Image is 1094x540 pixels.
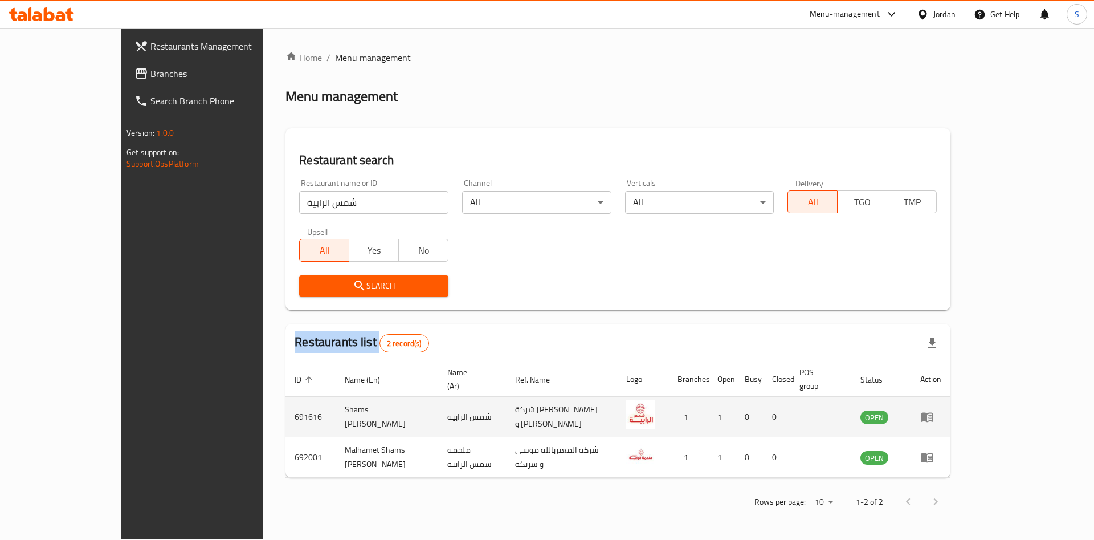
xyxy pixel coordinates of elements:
[398,239,448,262] button: No
[919,330,946,357] div: Export file
[125,87,304,115] a: Search Branch Phone
[860,411,888,424] span: OPEN
[887,190,937,213] button: TMP
[736,362,763,397] th: Busy
[626,441,655,469] img: Malhamet Shams Al Rabieh
[842,194,883,210] span: TGO
[299,239,349,262] button: All
[668,362,708,397] th: Branches
[617,362,668,397] th: Logo
[299,275,448,297] button: Search
[892,194,932,210] span: TMP
[708,397,736,437] td: 1
[856,495,883,509] p: 1-2 of 2
[810,494,838,511] div: Rows per page:
[335,51,411,64] span: Menu management
[125,60,304,87] a: Branches
[126,156,199,171] a: Support.OpsPlatform
[150,94,295,108] span: Search Branch Phone
[668,437,708,478] td: 1
[708,437,736,478] td: 1
[763,362,790,397] th: Closed
[403,242,444,259] span: No
[354,242,394,259] span: Yes
[285,51,322,64] a: Home
[736,437,763,478] td: 0
[345,373,395,387] span: Name (En)
[920,450,941,464] div: Menu
[126,145,179,160] span: Get support on:
[285,362,950,478] table: enhanced table
[299,152,937,169] h2: Restaurant search
[150,39,295,53] span: Restaurants Management
[799,366,838,393] span: POS group
[462,191,611,214] div: All
[837,190,887,213] button: TGO
[763,397,790,437] td: 0
[860,373,897,387] span: Status
[1075,8,1079,21] span: S
[438,397,506,437] td: شمس الرابية
[860,452,888,465] span: OPEN
[380,338,428,349] span: 2 record(s)
[285,437,336,478] td: 692001
[810,7,880,21] div: Menu-management
[515,373,565,387] span: Ref. Name
[295,334,428,352] h2: Restaurants list
[156,125,174,140] span: 1.0.0
[379,334,429,352] div: Total records count
[349,239,399,262] button: Yes
[506,437,617,478] td: شركة المعتزبالله موسى و شريكه
[787,190,838,213] button: All
[126,125,154,140] span: Version:
[668,397,708,437] td: 1
[506,397,617,437] td: شركة [PERSON_NAME] و [PERSON_NAME]
[793,194,833,210] span: All
[708,362,736,397] th: Open
[626,400,655,429] img: Shams Al Rabieh
[125,33,304,60] a: Restaurants Management
[285,397,336,437] td: 691616
[754,495,806,509] p: Rows per page:
[307,228,328,236] label: Upsell
[326,51,330,64] li: /
[304,242,345,259] span: All
[447,366,492,393] span: Name (Ar)
[336,397,438,437] td: Shams [PERSON_NAME]
[285,51,950,64] nav: breadcrumb
[625,191,774,214] div: All
[736,397,763,437] td: 0
[795,179,824,187] label: Delivery
[299,191,448,214] input: Search for restaurant name or ID..
[763,437,790,478] td: 0
[336,437,438,478] td: Malhamet Shams [PERSON_NAME]
[295,373,316,387] span: ID
[911,362,950,397] th: Action
[285,87,398,105] h2: Menu management
[933,8,956,21] div: Jordan
[308,279,439,293] span: Search
[438,437,506,478] td: ملحمة شمس الرابية
[150,67,295,80] span: Branches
